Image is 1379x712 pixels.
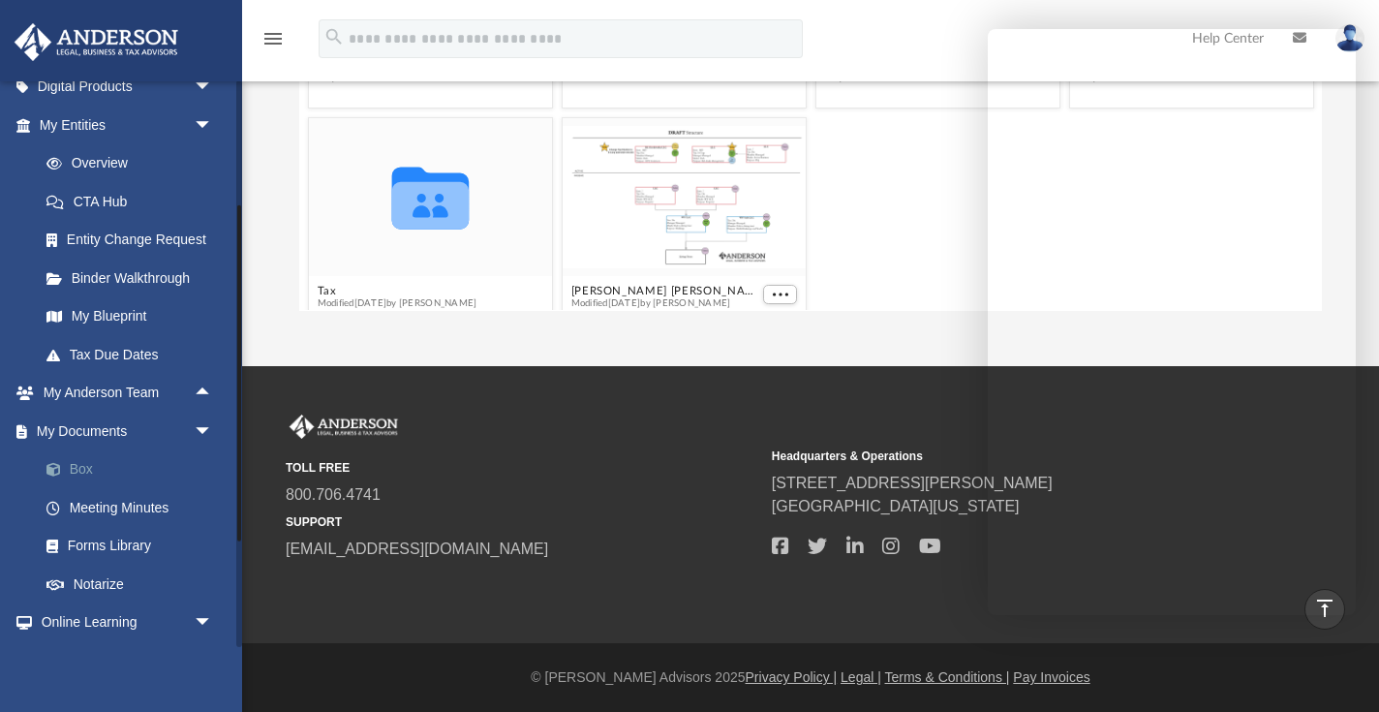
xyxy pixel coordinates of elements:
[242,667,1379,688] div: © [PERSON_NAME] Advisors 2025
[323,26,345,47] i: search
[772,498,1020,514] a: [GEOGRAPHIC_DATA][US_STATE]
[194,604,232,643] span: arrow_drop_down
[194,68,232,108] span: arrow_drop_down
[988,29,1356,615] iframe: Chat Window
[1335,24,1364,52] img: User Pic
[27,488,242,527] a: Meeting Minutes
[885,669,1010,685] a: Terms & Conditions |
[746,669,838,685] a: Privacy Policy |
[27,527,232,566] a: Forms Library
[317,285,476,297] button: Tax
[286,513,758,531] small: SUPPORT
[27,259,242,297] a: Binder Walkthrough
[14,412,242,450] a: My Documentsarrow_drop_down
[14,604,232,642] a: Online Learningarrow_drop_down
[194,374,232,414] span: arrow_drop_up
[570,285,758,297] button: [PERSON_NAME] [PERSON_NAME] - Structure (1).pdf
[27,335,242,374] a: Tax Due Dates
[570,297,758,310] span: Modified [DATE] by [PERSON_NAME]
[27,641,232,680] a: Courses
[286,415,402,440] img: Anderson Advisors Platinum Portal
[286,541,548,557] a: [EMAIL_ADDRESS][DOMAIN_NAME]
[14,374,232,413] a: My Anderson Teamarrow_drop_up
[286,486,381,503] a: 800.706.4741
[27,565,242,604] a: Notarize
[772,448,1244,465] small: Headquarters & Operations
[286,459,758,477] small: TOLL FREE
[14,106,242,144] a: My Entitiesarrow_drop_down
[27,182,242,221] a: CTA Hub
[27,450,242,489] a: Box
[261,37,285,50] a: menu
[261,27,285,50] i: menu
[194,106,232,145] span: arrow_drop_down
[9,23,184,61] img: Anderson Advisors Platinum Portal
[1013,669,1089,685] a: Pay Invoices
[14,68,242,107] a: Digital Productsarrow_drop_down
[194,412,232,451] span: arrow_drop_down
[841,669,881,685] a: Legal |
[27,144,242,183] a: Overview
[763,285,798,305] button: More options
[27,221,242,260] a: Entity Change Request
[772,475,1053,491] a: [STREET_ADDRESS][PERSON_NAME]
[317,297,476,310] span: Modified [DATE] by [PERSON_NAME]
[27,297,232,336] a: My Blueprint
